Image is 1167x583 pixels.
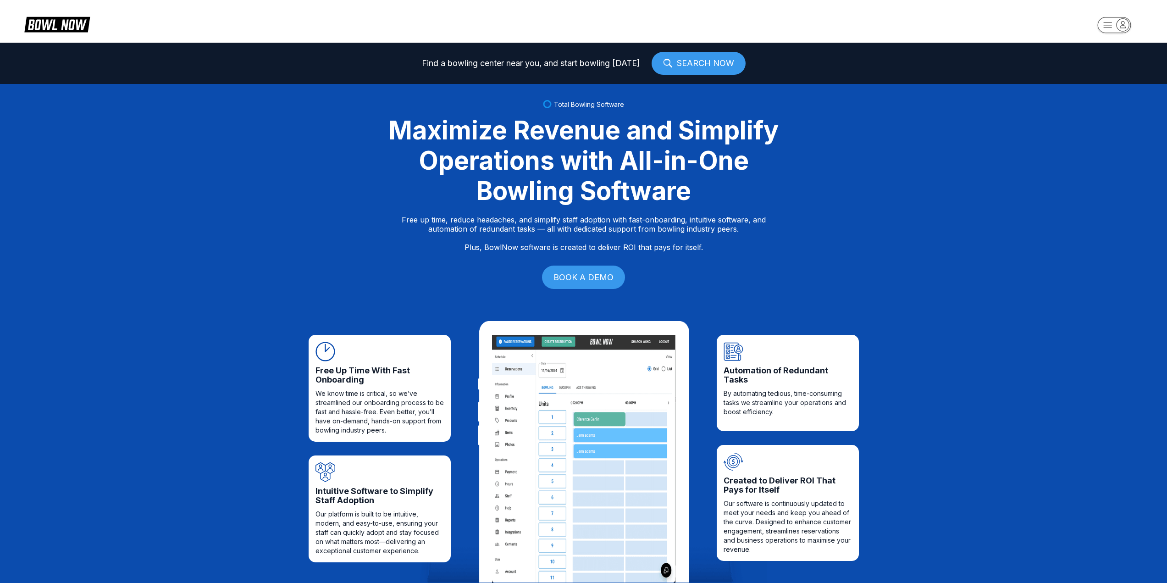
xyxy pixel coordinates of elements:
p: Free up time, reduce headaches, and simplify staff adoption with fast-onboarding, intuitive softw... [402,215,766,252]
span: By automating tedious, time-consuming tasks we streamline your operations and boost efficiency. [724,389,852,416]
img: iPad frame [478,321,689,583]
span: Intuitive Software to Simplify Staff Adoption [315,487,444,505]
span: Find a bowling center near you, and start bowling [DATE] [422,59,640,68]
div: Maximize Revenue and Simplify Operations with All-in-One Bowling Software [377,115,790,206]
a: BOOK A DEMO [542,266,625,289]
span: Our platform is built to be intuitive, modern, and easy-to-use, ensuring your staff can quickly a... [315,510,444,555]
span: We know time is critical, so we’ve streamlined our onboarding process to be fast and hassle-free.... [315,389,444,435]
span: Our software is continuously updated to meet your needs and keep you ahead of the curve. Designed... [724,499,852,554]
img: Content image [492,335,675,583]
span: Created to Deliver ROI That Pays for Itself [724,476,852,494]
span: Automation of Redundant Tasks [724,366,852,384]
a: SEARCH NOW [652,52,746,75]
span: Free Up Time With Fast Onboarding [315,366,444,384]
span: Total Bowling Software [554,100,624,108]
